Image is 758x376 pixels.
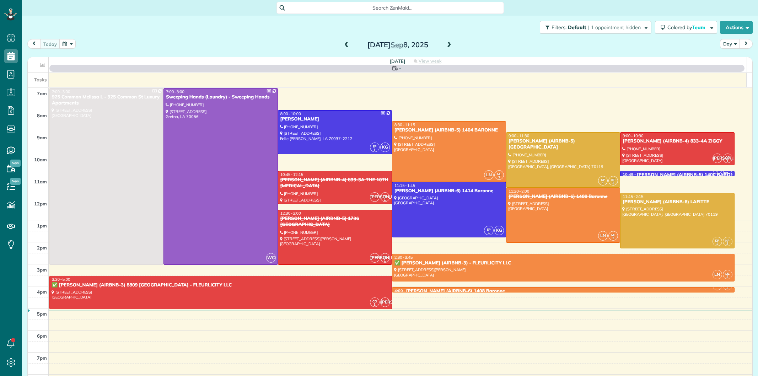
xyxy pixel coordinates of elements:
small: 2 [723,285,732,291]
span: KP [715,238,719,242]
span: 10am [34,157,47,162]
span: 7am [37,91,47,96]
div: ✅ [PERSON_NAME] (AIRBNB-3) - FLEURLICITY LLC [394,260,732,266]
small: 1 [381,257,389,264]
span: ML [497,172,501,176]
div: [PERSON_NAME] (AIRBNB-4) 833-4A ZIGGY [622,138,732,144]
button: next [739,39,753,49]
button: today [40,39,60,49]
a: Filters: Default | 1 appointment hidden [536,21,651,34]
span: Filters: [552,24,566,31]
small: 3 [723,241,732,247]
span: CG [383,194,387,198]
span: - [399,65,401,72]
span: KP [611,178,615,182]
span: 9:00 - 10:30 [623,133,643,138]
span: 7pm [37,355,47,361]
span: 7:00 - 3:00 [52,89,70,94]
span: [PERSON_NAME] [370,192,380,202]
small: 2 [723,274,732,280]
button: Filters: Default | 1 appointment hidden [540,21,651,34]
span: 4pm [37,289,47,295]
span: 8am [37,113,47,118]
span: 5pm [37,311,47,317]
button: Actions [720,21,753,34]
span: EP [373,144,377,148]
span: KP [601,178,605,182]
span: 9am [37,135,47,140]
span: ML [725,272,730,275]
span: Team [692,24,706,31]
div: [PERSON_NAME] (AIRBNB-6) LAFITTE [622,199,732,205]
div: [PERSON_NAME] (AIRBNB-5) 1736 [GEOGRAPHIC_DATA] [280,216,390,228]
span: Colored by [667,24,708,31]
span: KG [380,143,390,152]
div: [PERSON_NAME] (AIRBNB-5) [GEOGRAPHIC_DATA] [508,138,618,150]
span: 11am [34,179,47,184]
span: Sep [391,40,403,49]
h2: [DATE] 8, 2025 [353,41,442,49]
div: [PERSON_NAME] (AIRBNB-5) 1404 BARONNE [394,127,504,133]
span: 6pm [37,333,47,339]
span: 2:30 - 3:45 [394,255,413,260]
small: 1 [598,180,607,187]
span: | 1 appointment hidden [588,24,641,31]
div: [PERSON_NAME] [280,116,390,122]
button: Day [720,39,740,49]
div: [PERSON_NAME] (AIRBNB-4) 833-3A THE 10TH [MEDICAL_DATA] [280,177,390,189]
span: 2pm [37,245,47,251]
button: prev [27,39,41,49]
div: [PERSON_NAME] (AIRBNB-6) 1414 Baronne [394,188,504,194]
span: View week [419,58,441,64]
span: New [10,160,21,167]
div: 925 Common Melissa L - 925 Common St Luxury Apartments [52,94,161,106]
span: 11:15 - 1:45 [394,183,415,188]
button: Colored byTeam [655,21,717,34]
span: 1pm [37,223,47,229]
small: 1 [370,147,379,154]
small: 1 [381,197,389,203]
span: 8:30 - 11:15 [394,122,415,127]
div: [PERSON_NAME] (AIRBNB-6) 1408 Baronne [406,288,505,294]
small: 1 [723,158,732,165]
span: 12:30 - 3:00 [280,211,301,216]
span: LN [713,270,722,279]
span: 3:30 - 5:00 [52,277,70,282]
span: KG [494,226,504,235]
span: LN [484,170,494,180]
span: 3pm [37,267,47,273]
div: [PERSON_NAME] (AIRBNB-6) 1408 Baronne [508,194,618,200]
span: New [10,178,21,185]
small: 1 [713,169,722,176]
span: EP [487,227,491,231]
div: ✅ [PERSON_NAME] (AIRBNB-3) 8809 [GEOGRAPHIC_DATA] - FLEURLICITY LLC [52,282,390,288]
span: [PERSON_NAME] [380,297,390,307]
span: [DATE] [390,58,405,64]
small: 2 [609,235,618,242]
span: 10:45 - 12:15 [280,172,303,177]
div: Sweeping Hands (Laundry) - Sweeping Hands [166,94,275,100]
small: 1 [370,301,379,308]
span: WC [266,253,276,263]
small: 1 [713,241,722,247]
div: [PERSON_NAME] (AIRBNB-5) 1400 BARONNE [637,172,740,178]
span: CG [372,299,377,303]
span: KP [725,238,730,242]
span: [PERSON_NAME] [370,253,380,263]
span: Default [568,24,587,31]
span: Tasks [34,77,47,82]
span: 9:00 - 11:30 [509,133,529,138]
span: 12pm [34,201,47,206]
small: 1 [484,230,493,236]
span: 7:00 - 3:00 [166,89,184,94]
span: CG [383,255,387,259]
span: [PERSON_NAME] [713,154,722,163]
small: 3 [609,180,618,187]
span: LN [598,231,608,241]
span: CG [725,155,730,159]
span: 8:00 - 10:00 [280,111,301,116]
span: ML [611,233,615,237]
span: 11:30 - 2:00 [509,189,529,194]
small: 2 [495,174,504,181]
span: 11:45 - 2:15 [623,194,643,199]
